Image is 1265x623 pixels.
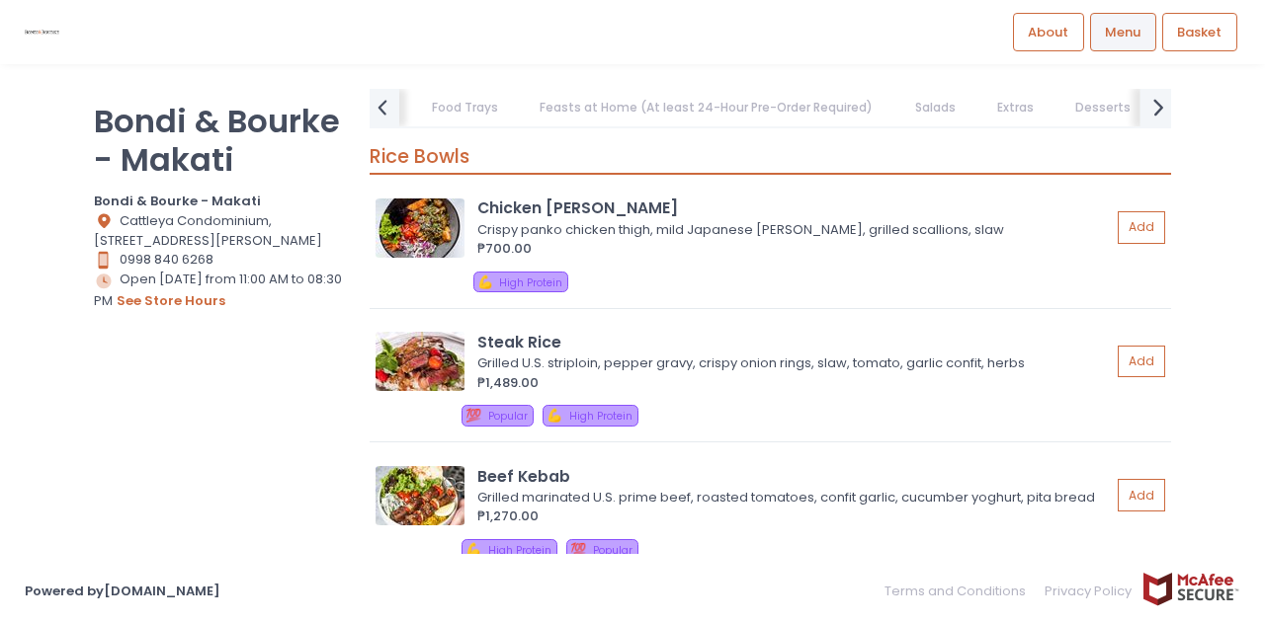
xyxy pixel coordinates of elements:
span: Menu [1105,23,1140,42]
p: Bondi & Bourke - Makati [94,102,345,179]
div: Cattleya Condominium, [STREET_ADDRESS][PERSON_NAME] [94,211,345,251]
img: logo [25,15,59,49]
span: High Protein [569,409,632,424]
span: Popular [593,543,632,558]
a: Privacy Policy [1036,572,1142,610]
a: Terms and Conditions [885,572,1036,610]
img: Steak Rice [376,332,464,391]
a: Food Trays [413,89,518,126]
b: Bondi & Bourke - Makati [94,192,261,210]
div: ₱1,270.00 [477,506,1111,526]
span: 💪 [465,540,481,559]
button: Add [1118,346,1165,378]
button: Add [1118,479,1165,511]
span: 💯 [570,540,586,559]
div: Crispy panko chicken thigh, mild Japanese [PERSON_NAME], grilled scallions, slaw [477,220,1105,240]
a: Feasts at Home (At least 24-Hour Pre-Order Required) [521,89,892,126]
span: Popular [488,409,528,424]
div: Chicken [PERSON_NAME] [477,196,1111,219]
a: Menu [1090,13,1156,50]
div: Open [DATE] from 11:00 AM to 08:30 PM [94,270,345,311]
button: Add [1118,211,1165,244]
a: Salads [895,89,974,126]
span: About [1028,23,1068,42]
span: 💪 [547,406,562,425]
div: Grilled U.S. striploin, pepper gravy, crispy onion rings, slaw, tomato, garlic confit, herbs [477,353,1105,373]
img: Chicken Katsu Curry [376,198,464,258]
div: Steak Rice [477,331,1111,353]
a: Extras [977,89,1053,126]
div: ₱1,489.00 [477,373,1111,393]
span: Basket [1177,23,1222,42]
div: Beef Kebab [477,465,1111,488]
span: 💪 [477,273,493,291]
a: Powered by[DOMAIN_NAME] [25,582,220,600]
div: ₱700.00 [477,239,1111,259]
a: About [1013,13,1084,50]
span: High Protein [499,275,562,290]
a: Desserts [1056,89,1150,126]
button: see store hours [116,290,226,312]
span: High Protein [488,543,551,558]
div: Grilled marinated U.S. prime beef, roasted tomatoes, confit garlic, cucumber yoghurt, pita bread [477,488,1105,507]
img: mcafee-secure [1141,572,1240,606]
span: Rice Bowls [370,143,469,170]
img: Beef Kebab [376,466,464,525]
div: 0998 840 6268 [94,250,345,270]
span: 💯 [465,406,481,425]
